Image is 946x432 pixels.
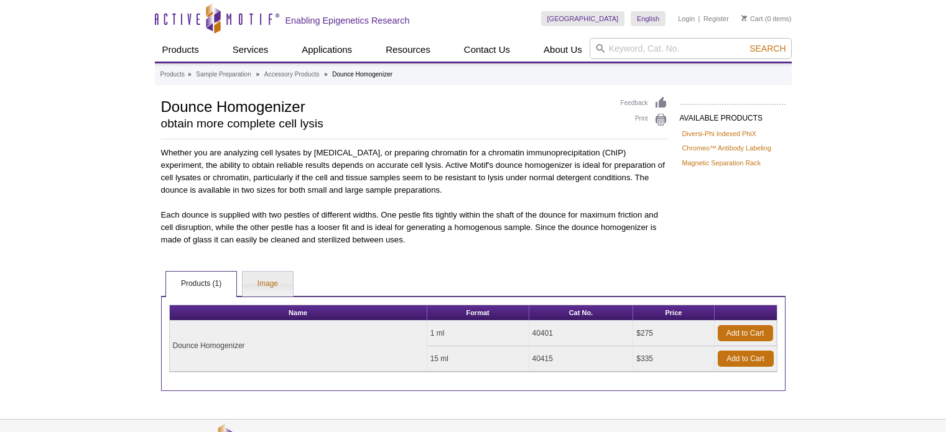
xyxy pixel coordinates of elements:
td: 40401 [529,321,634,346]
img: Your Cart [741,15,747,21]
a: Services [225,38,276,62]
td: Dounce Homogenizer [170,321,427,372]
td: 1 ml [427,321,529,346]
a: Login [678,14,695,23]
a: Cart [741,14,763,23]
li: Dounce Homogenizer [332,71,392,78]
h2: obtain more complete cell lysis [161,118,608,129]
td: $275 [633,321,714,346]
a: Resources [378,38,438,62]
a: Diversi-Phi Indexed PhiX [682,128,756,139]
th: Cat No. [529,305,634,321]
th: Format [427,305,529,321]
a: Sample Preparation [196,69,251,80]
h2: Enabling Epigenetics Research [285,15,410,26]
li: | [698,11,700,26]
a: [GEOGRAPHIC_DATA] [541,11,625,26]
a: About Us [536,38,590,62]
span: Search [749,44,786,53]
a: Add to Cart [718,351,774,367]
a: Products [155,38,206,62]
a: Products (1) [166,272,236,296]
a: Applications [294,38,359,62]
a: Register [703,14,729,23]
a: Contact Us [457,38,517,62]
a: Feedback [621,96,667,110]
h1: Dounce Homogenizer [161,96,608,115]
li: » [324,71,328,78]
a: Add to Cart [718,325,773,341]
td: 40415 [529,346,634,372]
input: Keyword, Cat. No. [590,38,792,59]
a: Accessory Products [264,69,319,80]
a: Products [160,69,185,80]
a: Print [621,113,667,127]
td: $335 [633,346,714,372]
p: Whether you are analyzing cell lysates by [MEDICAL_DATA], or preparing chromatin for a chromatin ... [161,147,667,196]
a: Image [243,272,293,296]
a: English [631,11,665,26]
li: » [188,71,192,78]
button: Search [746,43,789,54]
a: Magnetic Separation Rack [682,157,761,168]
a: Chromeo™ Antibody Labeling [682,142,771,154]
th: Name [170,305,427,321]
p: Each dounce is supplied with two pestles of different widths. One pestle fits tightly within the ... [161,209,667,246]
li: » [256,71,259,78]
li: (0 items) [741,11,792,26]
h2: AVAILABLE PRODUCTS [680,104,786,126]
th: Price [633,305,714,321]
td: 15 ml [427,346,529,372]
